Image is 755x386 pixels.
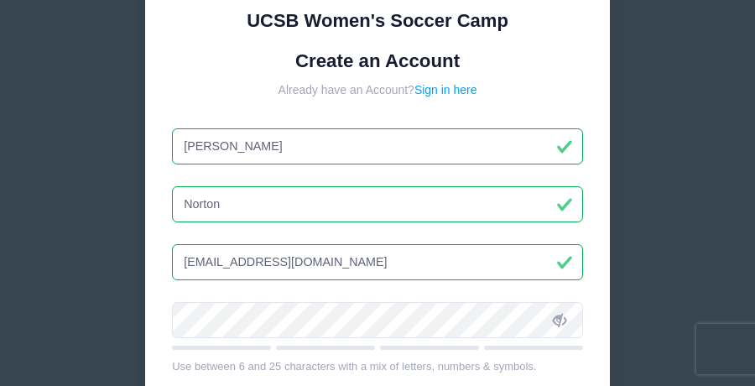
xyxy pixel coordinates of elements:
div: Use between 6 and 25 characters with a mix of letters, numbers & symbols. [172,358,583,375]
input: Email [172,244,583,280]
h1: Create an Account [172,50,583,73]
input: First Name [172,128,583,164]
a: Sign in here [414,83,477,96]
input: Last Name [172,186,583,222]
div: Already have an Account? [172,81,583,99]
div: UCSB Women's Soccer Camp [172,7,583,34]
keeper-lock: Open Keeper Popup [529,253,549,273]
